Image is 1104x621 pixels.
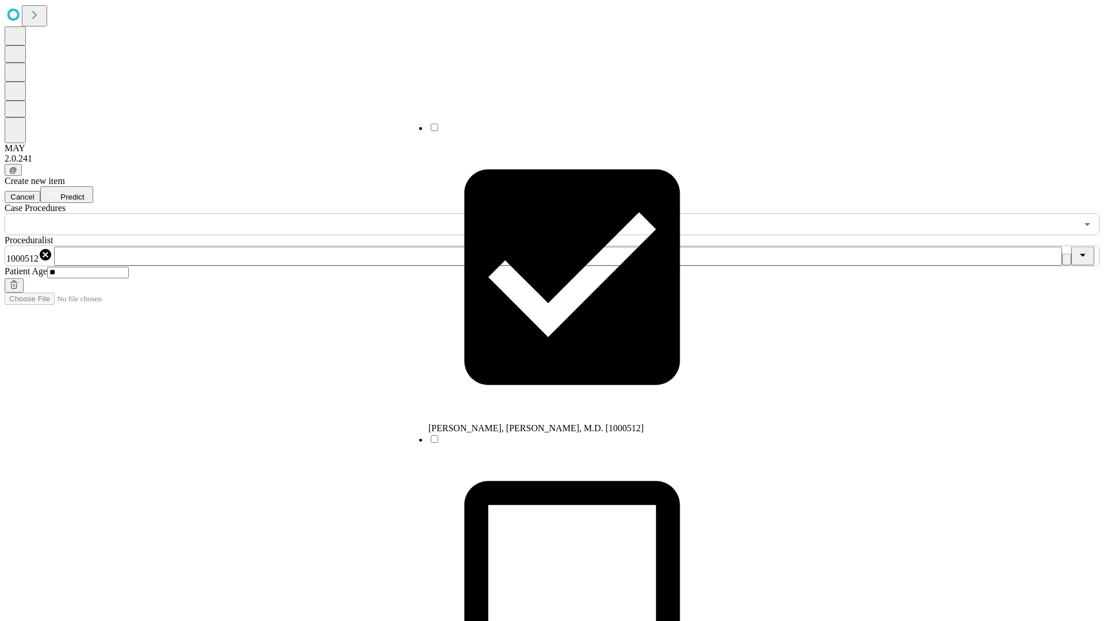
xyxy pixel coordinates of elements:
[428,423,644,433] span: [PERSON_NAME], [PERSON_NAME], M.D. [1000512]
[60,193,84,201] span: Predict
[1062,254,1071,266] button: Clear
[1071,247,1094,266] button: Close
[6,248,52,264] div: 1000512
[9,166,17,174] span: @
[5,191,40,203] button: Cancel
[5,235,53,245] span: Proceduralist
[5,266,47,276] span: Patient Age
[6,254,39,263] span: 1000512
[5,176,65,186] span: Create new item
[5,154,1099,164] div: 2.0.241
[1079,216,1095,232] button: Open
[5,164,22,176] button: @
[5,203,66,213] span: Scheduled Procedure
[10,193,34,201] span: Cancel
[40,186,93,203] button: Predict
[5,143,1099,154] div: MAY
